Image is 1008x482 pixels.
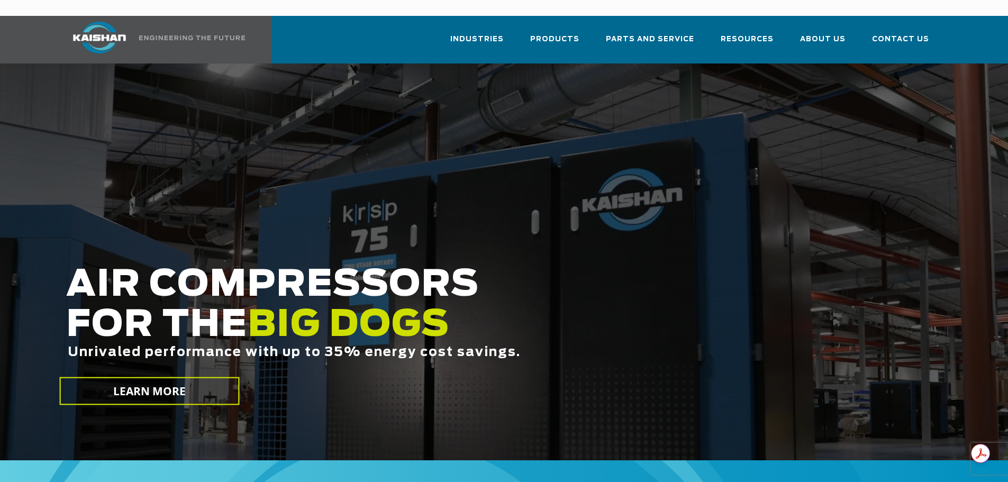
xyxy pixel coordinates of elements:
[68,346,521,359] span: Unrivaled performance with up to 35% energy cost savings.
[530,25,579,61] a: Products
[450,33,504,46] span: Industries
[60,22,139,53] img: kaishan logo
[872,33,929,46] span: Contact Us
[606,33,694,46] span: Parts and Service
[450,25,504,61] a: Industries
[113,384,186,399] span: LEARN MORE
[872,25,929,61] a: Contact Us
[721,25,774,61] a: Resources
[530,33,579,46] span: Products
[59,377,239,405] a: LEARN MORE
[800,25,846,61] a: About Us
[800,33,846,46] span: About Us
[606,25,694,61] a: Parts and Service
[248,307,450,343] span: BIG DOGS
[139,35,245,40] img: Engineering the future
[66,265,794,393] h2: AIR COMPRESSORS FOR THE
[721,33,774,46] span: Resources
[60,16,247,63] a: Kaishan USA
